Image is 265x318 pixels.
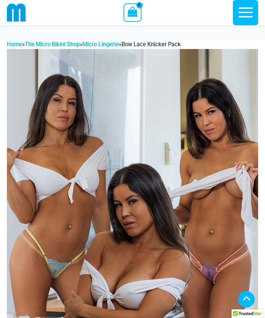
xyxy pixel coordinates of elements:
a: The Micro Bikini Shop [25,41,80,48]
a: View Shopping Cart, empty [124,3,141,21]
span: Bow Lace Knicker Pack [121,41,181,48]
img: cropped mm emblem [7,3,26,22]
span: » » » [7,41,181,48]
a: Micro Lingerie [82,41,119,48]
a: Home [7,41,22,48]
